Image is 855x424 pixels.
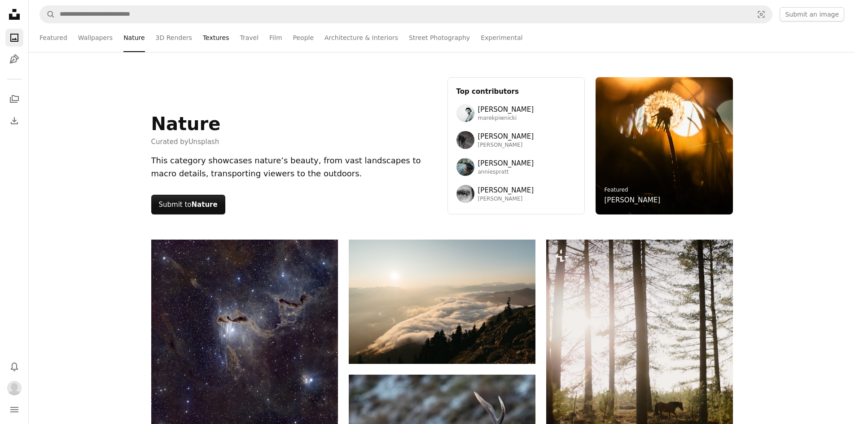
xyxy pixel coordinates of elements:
[456,185,474,203] img: Avatar of user Francesco Ungaro
[456,131,576,149] a: Avatar of user Wolfgang Hasselmann[PERSON_NAME][PERSON_NAME]
[151,195,225,214] button: Submit to Nature
[151,328,338,337] a: Dark nebula with glowing stars and gas clouds.
[409,23,470,52] a: Street Photography
[478,185,534,196] span: [PERSON_NAME]
[293,23,314,52] a: People
[151,154,437,180] div: This category showcases nature’s beauty, from vast landscapes to macro details, transporting view...
[156,23,192,52] a: 3D Renders
[40,6,55,23] button: Search Unsplash
[605,195,661,205] a: [PERSON_NAME]
[478,115,534,122] span: marekpiwnicki
[605,187,628,193] a: Featured
[456,185,576,203] a: Avatar of user Francesco Ungaro[PERSON_NAME][PERSON_NAME]
[750,6,772,23] button: Visual search
[5,5,23,25] a: Home — Unsplash
[269,23,282,52] a: Film
[189,138,219,146] a: Unsplash
[5,90,23,108] a: Collections
[456,158,576,176] a: Avatar of user Annie Spratt[PERSON_NAME]anniespratt
[151,136,221,147] span: Curated by
[5,379,23,397] button: Profile
[324,23,398,52] a: Architecture & Interiors
[5,401,23,419] button: Menu
[5,50,23,68] a: Illustrations
[349,297,535,306] a: Mountains and clouds are illuminated by the setting sun.
[478,196,534,203] span: [PERSON_NAME]
[546,360,733,368] a: Horse walking through a sunlit forest.
[78,23,113,52] a: Wallpapers
[203,23,229,52] a: Textures
[478,104,534,115] span: [PERSON_NAME]
[456,104,474,122] img: Avatar of user Marek Piwnicki
[5,29,23,47] a: Photos
[456,131,474,149] img: Avatar of user Wolfgang Hasselmann
[7,381,22,395] img: Avatar of user Deborah Hardy
[39,5,772,23] form: Find visuals sitewide
[39,23,67,52] a: Featured
[456,158,474,176] img: Avatar of user Annie Spratt
[456,104,576,122] a: Avatar of user Marek Piwnicki[PERSON_NAME]marekpiwnicki
[456,86,576,97] h3: Top contributors
[349,240,535,364] img: Mountains and clouds are illuminated by the setting sun.
[478,158,534,169] span: [PERSON_NAME]
[478,131,534,142] span: [PERSON_NAME]
[151,113,221,135] h1: Nature
[478,142,534,149] span: [PERSON_NAME]
[5,112,23,130] a: Download History
[478,169,534,176] span: anniespratt
[5,358,23,376] button: Notifications
[240,23,259,52] a: Travel
[192,201,218,209] strong: Nature
[780,7,844,22] button: Submit an image
[481,23,522,52] a: Experimental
